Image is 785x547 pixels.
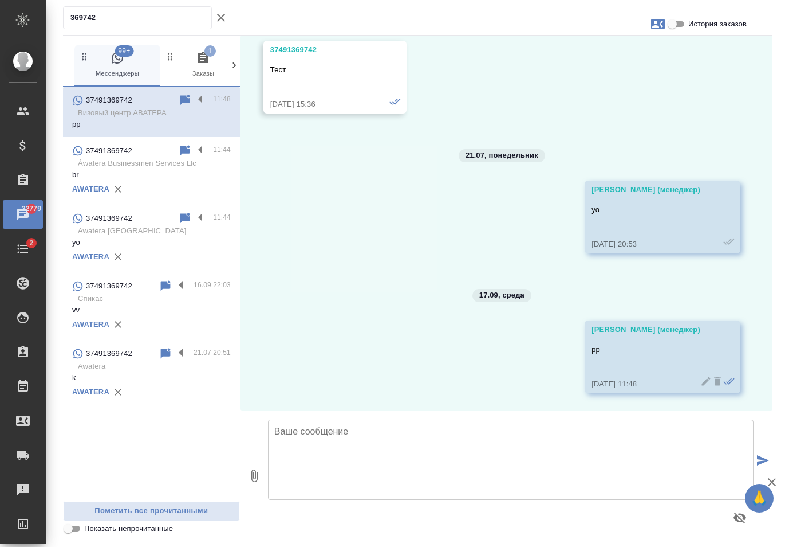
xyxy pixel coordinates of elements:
div: 3749136974221.07 20:51AwaterakAWATERA [63,340,240,408]
p: 37491369742 [86,280,132,292]
span: Пометить все прочитанными [69,505,234,518]
span: История заказов [688,18,747,30]
p: 37491369742 [86,95,132,106]
button: Удалить привязку [109,181,127,198]
span: Заказы [165,51,242,79]
p: Спикас [78,293,231,304]
a: AWATERA [72,388,109,396]
a: 22779 [3,200,43,229]
p: 21.07, понедельник [466,150,538,161]
span: 1 [204,45,216,57]
svg: Зажми и перетащи, чтобы поменять порядок вкладок [79,51,90,62]
p: 37491369742 [86,145,132,157]
div: [DATE] 15:36 [270,99,366,110]
p: 37491369742 [86,348,132,360]
p: pp [591,344,700,355]
p: 16.09 22:03 [194,279,231,291]
span: Показать непрочитанные [84,523,173,534]
div: Пометить непрочитанным [178,93,192,107]
p: yo [591,204,700,216]
button: Удалить привязку [109,384,127,401]
span: 22779 [15,203,48,214]
div: Пометить непрочитанным [178,144,192,158]
div: Пометить непрочитанным [159,347,172,361]
button: Предпросмотр [726,504,754,532]
p: Àwatera Businessmen Services Llc [78,158,231,169]
div: 3749136974211:44Àwatera Businessmen Services LlcbrAWATERA [63,137,240,205]
p: 37491369742 [86,213,132,224]
input: Поиск [70,10,211,26]
p: 11:44 [213,212,231,223]
div: 3749136974211:44Awatera [GEOGRAPHIC_DATA]yoAWATERA [63,205,240,272]
p: 11:48 [213,93,231,105]
p: pp [72,119,231,130]
p: Визовый центр АВАТЕРА [78,107,231,119]
a: AWATERA [72,185,109,193]
p: yo [72,237,231,248]
a: AWATERA [72,252,109,261]
button: Пометить все прочитанными [63,501,240,521]
span: 🙏 [750,486,769,510]
button: Удалить привязку [109,248,127,265]
span: 2 [22,237,40,249]
p: 17.09, среда [479,290,524,301]
button: Удалить привязку [109,316,127,333]
a: AWATERA [72,320,109,329]
p: Awatera [GEOGRAPHIC_DATA] [78,225,231,237]
div: [DATE] 11:48 [591,378,700,390]
p: 21.07 20:51 [194,347,231,358]
span: 99+ [115,45,133,57]
p: Awatera [78,361,231,372]
p: 11:44 [213,144,231,155]
p: k [72,372,231,384]
div: [PERSON_NAME] (менеджер) [591,324,700,335]
div: 3749136974211:48Визовый центр АВАТЕРАpp [63,87,240,137]
p: Тест [270,64,366,76]
button: 🙏 [745,484,774,513]
span: Мессенджеры [79,51,156,79]
a: 2 [3,235,43,263]
div: [DATE] 20:53 [591,239,700,250]
p: vv [72,304,231,316]
div: [PERSON_NAME] (менеджер) [591,184,700,196]
p: br [72,169,231,181]
button: Заявки [644,10,672,38]
div: 37491369742 [270,44,366,56]
div: 3749136974216.09 22:03СпикасvvAWATERA [63,272,240,340]
div: Пометить непрочитанным [178,212,192,225]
